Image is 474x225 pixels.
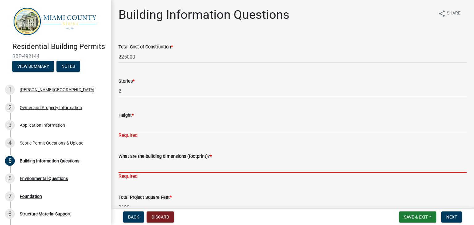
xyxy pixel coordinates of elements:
div: Environmental Questions [20,176,68,181]
div: Structure Material Support [20,212,71,216]
div: 7 [5,191,15,201]
div: Application Information [20,123,65,127]
button: Save & Exit [399,211,436,223]
label: Stories [118,79,135,84]
button: shareShare [433,7,465,19]
wm-modal-confirm: Summary [12,64,54,69]
i: share [438,10,446,17]
div: [PERSON_NAME][GEOGRAPHIC_DATA] [20,88,94,92]
label: Total Cost of Construction [118,45,173,49]
label: Total Project Square Feet [118,195,172,200]
div: Owner and Property Information [20,105,82,110]
div: 1 [5,85,15,95]
button: Discard [147,211,174,223]
div: 5 [5,156,15,166]
div: Required [118,132,467,139]
div: Septic Permit Questions & Upload [20,141,84,145]
div: 2 [5,103,15,112]
span: Next [446,215,457,219]
img: Miami County, Indiana [12,6,101,36]
span: RBP-492144 [12,53,99,59]
div: 4 [5,138,15,148]
div: Foundation [20,194,42,198]
button: Notes [56,61,80,72]
label: Height [118,113,134,118]
div: 6 [5,174,15,183]
h4: Residential Building Permits [12,42,106,51]
label: What are the building dimensions (footprint)? [118,154,212,159]
button: Next [441,211,462,223]
span: Share [447,10,460,17]
span: Back [128,215,139,219]
div: 3 [5,120,15,130]
div: 8 [5,209,15,219]
wm-modal-confirm: Notes [56,64,80,69]
button: View Summary [12,61,54,72]
span: Save & Exit [404,215,428,219]
button: Back [123,211,144,223]
h1: Building Information Questions [118,7,289,22]
div: Required [118,173,467,180]
div: Building Information Questions [20,159,79,163]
